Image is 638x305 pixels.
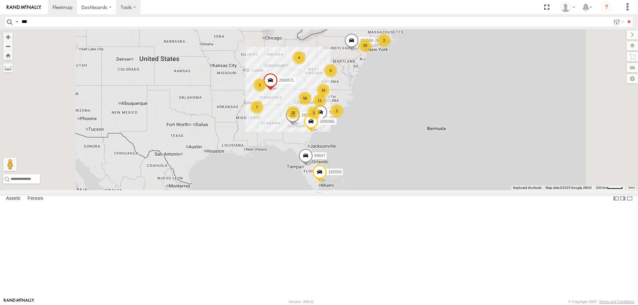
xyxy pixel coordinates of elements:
[3,51,13,60] button: Zoom Home
[307,106,320,119] div: 3
[4,298,34,305] a: Visit our Website
[324,64,337,77] div: 5
[330,104,344,117] div: 2
[320,119,335,124] span: 269099L
[558,2,578,12] div: Zack Abernathy
[3,41,13,51] button: Zoom out
[328,170,342,174] span: 182000
[627,74,638,83] label: Map Settings
[601,2,612,13] i: ?
[289,300,314,304] div: Version: 308.01
[329,110,341,114] span: 533PL
[279,78,295,83] span: 269057L
[298,92,312,105] div: 56
[14,17,19,27] label: Search Query
[253,78,266,92] div: 2
[596,186,607,190] span: 200 km
[3,158,17,171] button: Drag Pegman onto the map to open Street View
[619,194,626,203] label: Dock Summary Table to the Right
[359,39,372,52] div: 20
[3,194,24,203] label: Assets
[24,194,47,203] label: Fences
[626,194,633,203] label: Hide Summary Table
[286,106,300,119] div: 16
[3,63,13,72] label: Measure
[594,186,625,190] button: Map Scale: 200 km per 43 pixels
[568,300,634,304] div: © Copyright 2025 -
[313,94,326,107] div: 11
[377,34,391,47] div: 2
[7,5,41,10] img: rand-logo.svg
[250,101,264,114] div: 7
[292,51,306,64] div: 4
[3,33,13,41] button: Zoom in
[546,186,592,190] span: Map data ©2025 Google, INEGI
[301,113,317,117] span: 269055L
[628,187,635,189] a: Terms (opens in new tab)
[613,194,619,203] label: Dock Summary Table to the Left
[599,300,634,304] a: Terms and Conditions
[317,84,330,97] div: 15
[513,186,542,190] button: Keyboard shortcuts
[360,38,373,42] span: 154569
[314,153,325,158] span: 69847
[611,17,625,27] label: Search Filter Options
